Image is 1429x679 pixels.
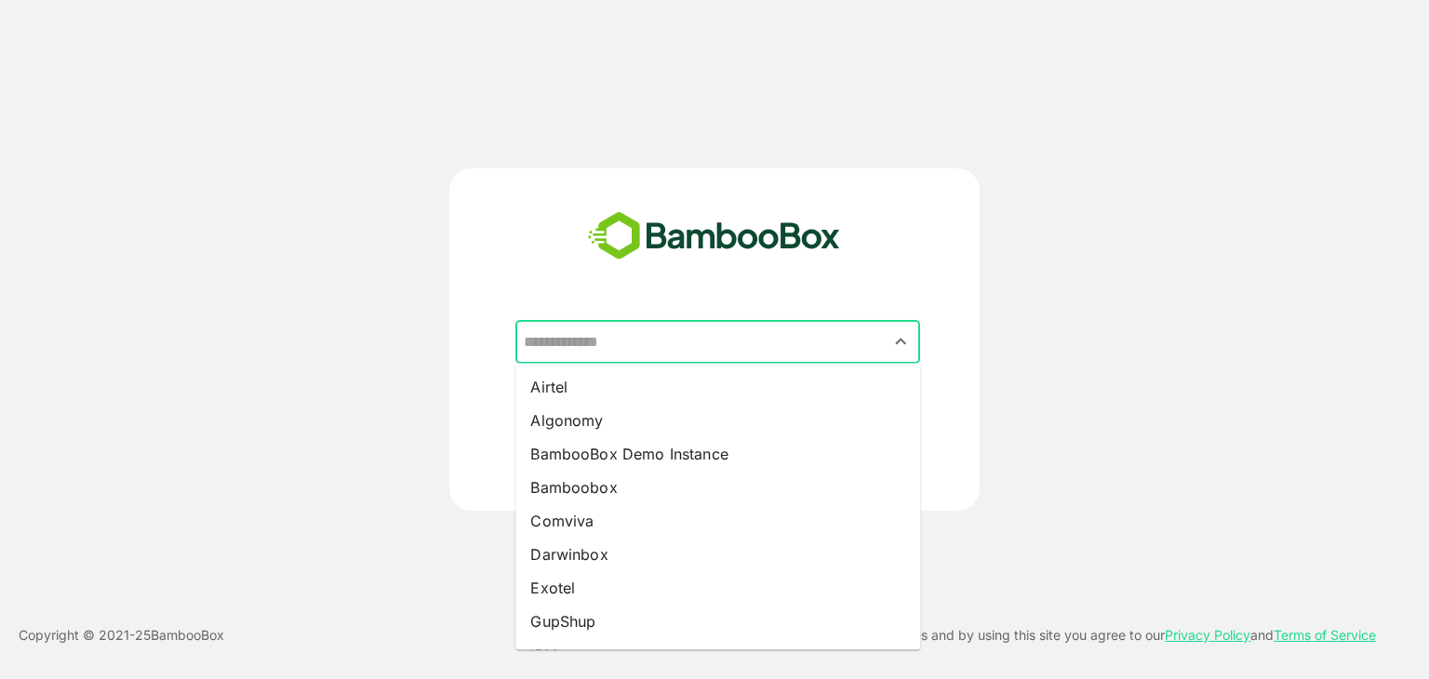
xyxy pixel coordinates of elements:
li: GupShup [515,605,920,638]
a: Terms of Service [1274,627,1376,643]
li: IBM [515,638,920,672]
li: BambooBox Demo Instance [515,437,920,471]
li: Darwinbox [515,538,920,571]
button: Close [888,329,914,354]
p: Copyright © 2021- 25 BambooBox [19,624,224,646]
li: Exotel [515,571,920,605]
li: Airtel [515,370,920,404]
li: Algonomy [515,404,920,437]
a: Privacy Policy [1165,627,1250,643]
img: bamboobox [578,206,850,267]
li: Comviva [515,504,920,538]
p: This site uses cookies and by using this site you agree to our and [795,624,1376,646]
li: Bamboobox [515,471,920,504]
